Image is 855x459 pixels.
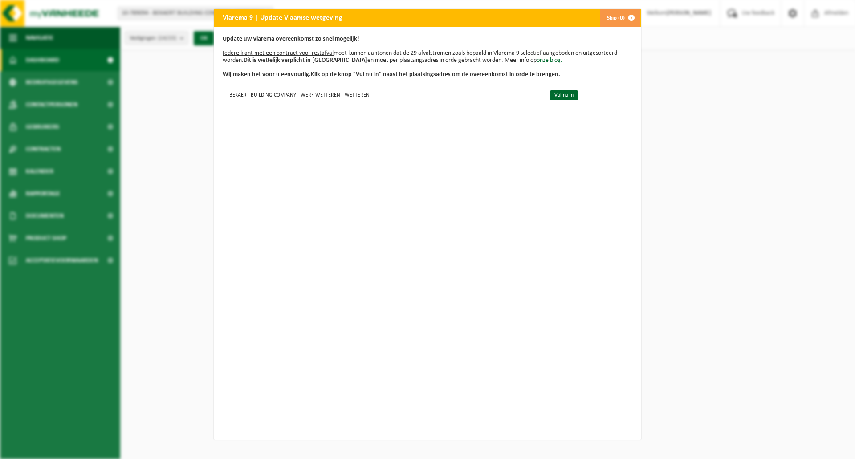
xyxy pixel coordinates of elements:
a: onze blog. [537,57,562,64]
u: Wij maken het voor u eenvoudig. [223,71,311,78]
b: Klik op de knop "Vul nu in" naast het plaatsingsadres om de overeenkomst in orde te brengen. [223,71,560,78]
h2: Vlarema 9 | Update Vlaamse wetgeving [214,9,351,26]
td: BEKAERT BUILDING COMPANY - WERF WETTEREN - WETTEREN [223,87,542,102]
button: Skip (0) [600,9,640,27]
b: Dit is wettelijk verplicht in [GEOGRAPHIC_DATA] [244,57,367,64]
u: Iedere klant met een contract voor restafval [223,50,334,57]
b: Update uw Vlarema overeenkomst zo snel mogelijk! [223,36,359,42]
a: Vul nu in [550,90,578,100]
p: moet kunnen aantonen dat de 29 afvalstromen zoals bepaald in Vlarema 9 selectief aangeboden en ui... [223,36,632,78]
